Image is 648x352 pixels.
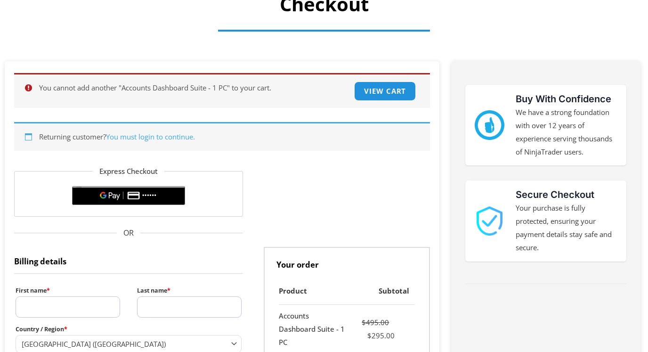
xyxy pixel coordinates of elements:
th: Product [279,278,350,305]
text: •••••• [142,192,157,199]
bdi: 295.00 [367,331,395,340]
a: View cart [354,82,416,101]
h3: Buy With Confidence [516,92,617,106]
button: Buy with GPay [72,186,185,205]
div: Returning customer? [14,122,430,151]
h3: Billing details [14,247,243,274]
legend: Express Checkout [93,165,164,178]
img: mark thumbs good 43913 | Affordable Indicators – NinjaTrader [475,110,504,140]
label: Last name [137,285,242,296]
span: United States (US) [22,339,227,349]
h3: Secure Checkout [516,188,617,202]
li: You cannot add another "Accounts Dashboard Suite - 1 PC" to your cart. [39,82,416,95]
th: Subtotal [350,278,415,305]
p: Your purchase is fully protected, ensuring your payment details stay safe and secure. [516,202,617,254]
label: Country / Region [16,323,242,335]
p: We have a strong foundation with over 12 years of experience serving thousands of NinjaTrader users. [516,106,617,158]
span: $ [367,331,372,340]
span: OR [14,226,243,240]
span: $ [362,318,366,327]
a: You must login to continue. [106,132,195,141]
label: First name [16,285,120,296]
img: 1000913 | Affordable Indicators – NinjaTrader [475,206,504,236]
bdi: 495.00 [362,318,389,327]
h3: Your order [264,247,430,278]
